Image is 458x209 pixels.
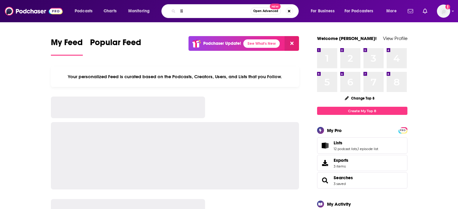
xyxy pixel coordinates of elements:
span: Logged in as Bcprpro33 [437,5,450,18]
button: open menu [70,6,100,16]
span: Exports [334,158,348,163]
a: PRO [399,128,407,132]
button: Change Top 8 [341,94,379,102]
span: Lists [334,140,342,146]
span: More [386,7,397,15]
span: Lists [317,137,407,154]
a: Show notifications dropdown [405,6,416,16]
a: Lists [319,141,331,150]
span: Exports [319,159,331,167]
a: Popular Feed [90,37,141,56]
button: Show profile menu [437,5,450,18]
span: Popular Feed [90,37,141,51]
span: Monitoring [128,7,150,15]
span: My Feed [51,37,83,51]
a: Create My Top 8 [317,107,407,115]
span: New [270,4,281,9]
div: Your personalized Feed is curated based on the Podcasts, Creators, Users, and Lists that you Follow. [51,66,299,87]
span: , [357,147,358,151]
a: Searches [334,175,353,180]
a: Show notifications dropdown [420,6,430,16]
div: My Activity [327,201,351,207]
svg: Add a profile image [445,5,450,9]
p: Podchaser Update! [203,41,241,46]
span: Open Advanced [253,10,278,13]
span: Charts [104,7,117,15]
a: Charts [100,6,120,16]
span: Searches [317,172,407,189]
div: Search podcasts, credits, & more... [167,4,304,18]
a: My Feed [51,37,83,56]
a: Exports [317,155,407,171]
span: For Podcasters [344,7,373,15]
button: open menu [341,6,382,16]
img: Podchaser - Follow, Share and Rate Podcasts [5,5,63,17]
a: Searches [319,176,331,185]
a: See What's New [243,39,280,48]
a: View Profile [383,35,407,41]
a: 3 saved [334,182,346,186]
div: My Pro [327,128,342,133]
a: 12 podcast lists [334,147,357,151]
button: Open AdvancedNew [251,8,281,15]
span: For Business [311,7,335,15]
button: open menu [382,6,404,16]
a: 1 episode list [358,147,378,151]
a: Lists [334,140,378,146]
span: 3 items [334,164,348,168]
a: Welcome [PERSON_NAME]! [317,35,377,41]
img: User Profile [437,5,450,18]
span: Podcasts [75,7,92,15]
button: open menu [124,6,157,16]
button: open menu [307,6,342,16]
input: Search podcasts, credits, & more... [178,6,251,16]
